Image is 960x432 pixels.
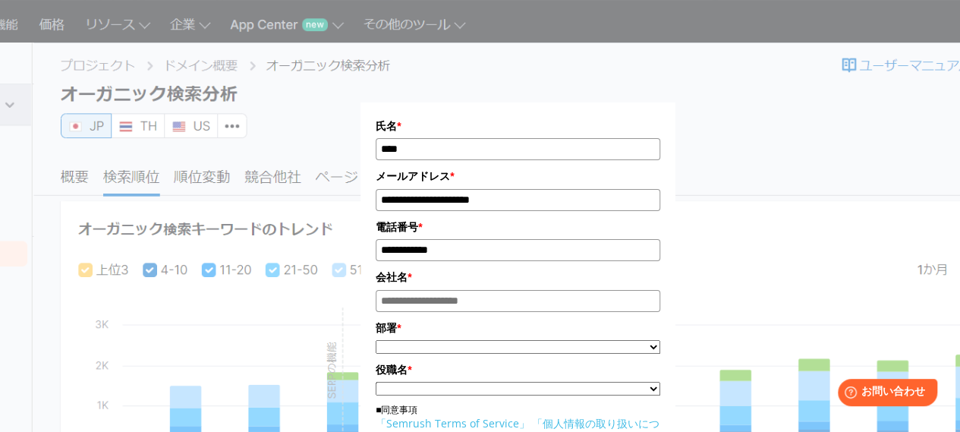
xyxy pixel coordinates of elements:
label: 役職名 [376,361,660,378]
iframe: Help widget launcher [825,373,943,415]
label: 会社名 [376,269,660,285]
a: 「Semrush Terms of Service」 [376,416,530,430]
label: 部署 [376,320,660,336]
label: 氏名 [376,118,660,134]
label: メールアドレス [376,168,660,184]
label: 電話番号 [376,219,660,235]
